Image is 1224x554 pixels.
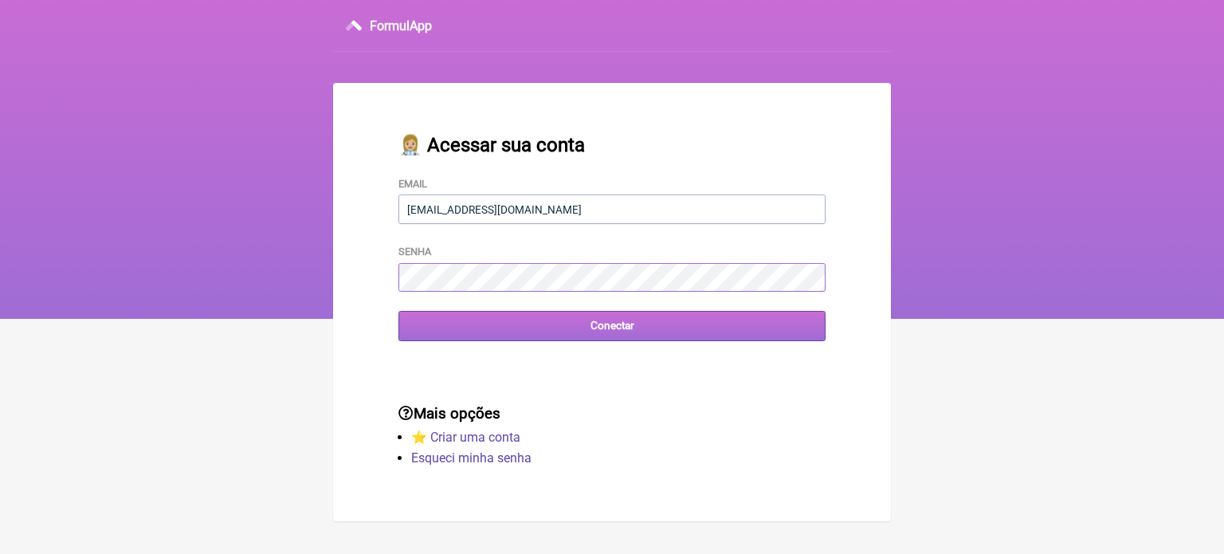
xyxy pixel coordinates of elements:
[398,134,826,156] h2: 👩🏼‍⚕️ Acessar sua conta
[370,18,432,33] h3: FormulApp
[411,450,532,466] a: Esqueci minha senha
[398,405,826,422] h3: Mais opções
[411,430,520,445] a: ⭐️ Criar uma conta
[398,311,826,340] input: Conectar
[398,246,431,257] label: Senha
[398,178,427,190] label: Email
